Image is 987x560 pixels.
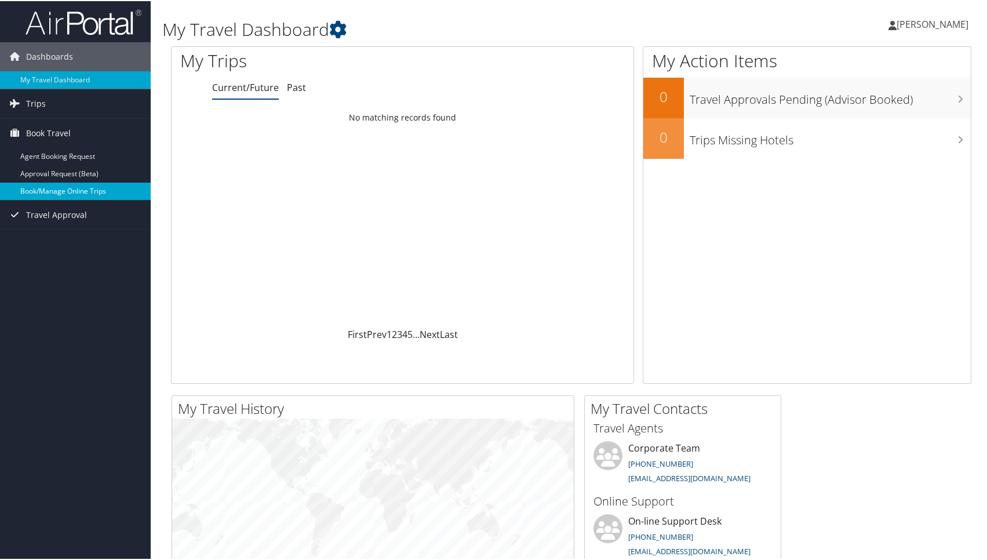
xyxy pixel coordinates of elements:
[402,327,407,340] a: 4
[172,106,633,127] td: No matching records found
[888,6,980,41] a: [PERSON_NAME]
[180,48,432,72] h1: My Trips
[287,80,306,93] a: Past
[162,16,708,41] h1: My Travel Dashboard
[628,545,751,555] a: [EMAIL_ADDRESS][DOMAIN_NAME]
[26,88,46,117] span: Trips
[26,199,87,228] span: Travel Approval
[643,117,971,158] a: 0Trips Missing Hotels
[593,492,772,508] h3: Online Support
[212,80,279,93] a: Current/Future
[628,457,693,468] a: [PHONE_NUMBER]
[593,419,772,435] h3: Travel Agents
[643,48,971,72] h1: My Action Items
[440,327,458,340] a: Last
[628,530,693,541] a: [PHONE_NUMBER]
[26,41,73,70] span: Dashboards
[413,327,420,340] span: …
[897,17,968,30] span: [PERSON_NAME]
[690,125,971,147] h3: Trips Missing Hotels
[643,86,684,106] h2: 0
[392,327,397,340] a: 2
[367,327,387,340] a: Prev
[348,327,367,340] a: First
[643,126,684,146] h2: 0
[26,118,71,147] span: Book Travel
[387,327,392,340] a: 1
[178,398,574,417] h2: My Travel History
[628,472,751,482] a: [EMAIL_ADDRESS][DOMAIN_NAME]
[643,77,971,117] a: 0Travel Approvals Pending (Advisor Booked)
[591,398,781,417] h2: My Travel Contacts
[26,8,141,35] img: airportal-logo.png
[690,85,971,107] h3: Travel Approvals Pending (Advisor Booked)
[420,327,440,340] a: Next
[407,327,413,340] a: 5
[588,440,778,488] li: Corporate Team
[397,327,402,340] a: 3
